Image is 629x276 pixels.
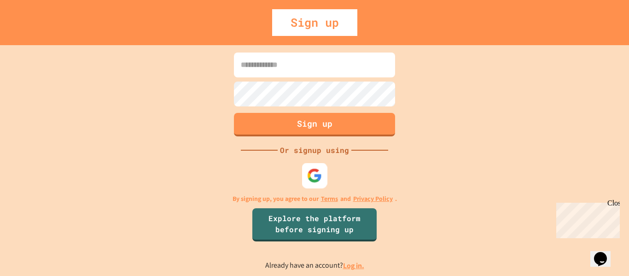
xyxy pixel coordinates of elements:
button: Sign up [234,113,395,136]
div: Or signup using [278,145,351,156]
iframe: chat widget [553,199,620,238]
a: Log in. [343,261,364,270]
a: Privacy Policy [353,194,393,204]
a: Terms [321,194,338,204]
iframe: chat widget [590,239,620,267]
div: Chat with us now!Close [4,4,64,59]
p: Already have an account? [265,260,364,271]
div: Sign up [272,9,357,36]
img: google-icon.svg [307,168,322,183]
p: By signing up, you agree to our and . [233,194,397,204]
a: Explore the platform before signing up [252,208,377,241]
